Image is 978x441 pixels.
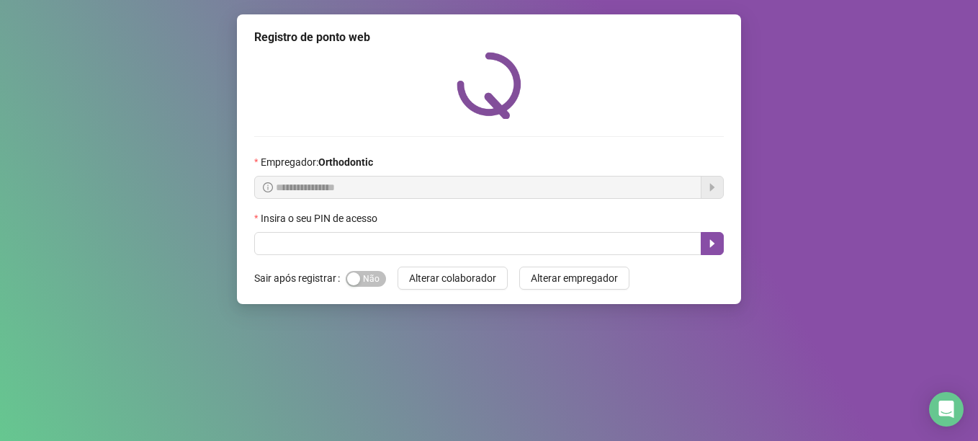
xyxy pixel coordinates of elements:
[318,156,373,168] strong: Orthodontic
[929,392,964,427] div: Open Intercom Messenger
[706,238,718,249] span: caret-right
[254,210,387,226] label: Insira o seu PIN de acesso
[531,270,618,286] span: Alterar empregador
[263,182,273,192] span: info-circle
[254,29,724,46] div: Registro de ponto web
[254,267,346,290] label: Sair após registrar
[409,270,496,286] span: Alterar colaborador
[457,52,521,119] img: QRPoint
[261,154,373,170] span: Empregador :
[398,267,508,290] button: Alterar colaborador
[519,267,629,290] button: Alterar empregador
